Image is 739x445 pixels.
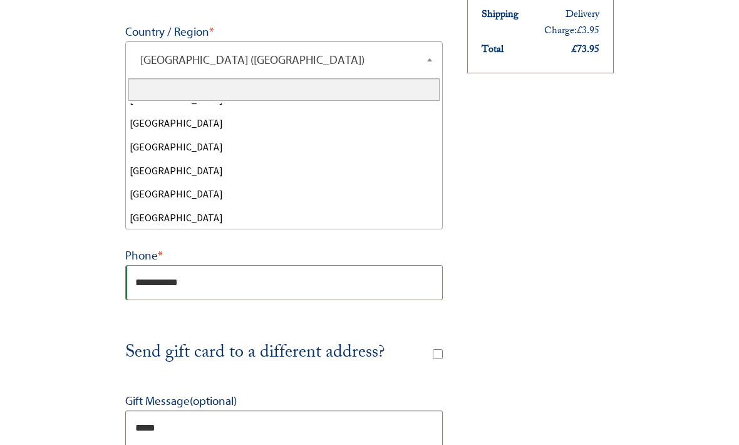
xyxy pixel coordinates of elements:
li: [GEOGRAPHIC_DATA] [126,206,442,230]
label: Gift Message [125,392,443,411]
li: [GEOGRAPHIC_DATA] [126,182,442,206]
span: £ [572,41,577,60]
span: Country / Region [125,41,443,78]
th: Total [474,41,526,60]
li: [GEOGRAPHIC_DATA] [126,112,442,135]
li: [GEOGRAPHIC_DATA] [126,159,442,183]
bdi: 3.95 [577,23,599,41]
th: Shipping [474,6,526,41]
label: Delivery Charge: [544,6,599,41]
label: Country / Region [125,23,443,41]
span: Send gift card to a different address? [125,338,385,369]
span: £ [577,23,582,41]
label: Phone [125,246,443,265]
input: Send gift card to a different address? [433,349,443,359]
span: (optional) [190,394,237,408]
bdi: 73.95 [572,41,599,60]
span: United Kingdom (UK) [135,51,433,69]
li: [GEOGRAPHIC_DATA] [126,135,442,159]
